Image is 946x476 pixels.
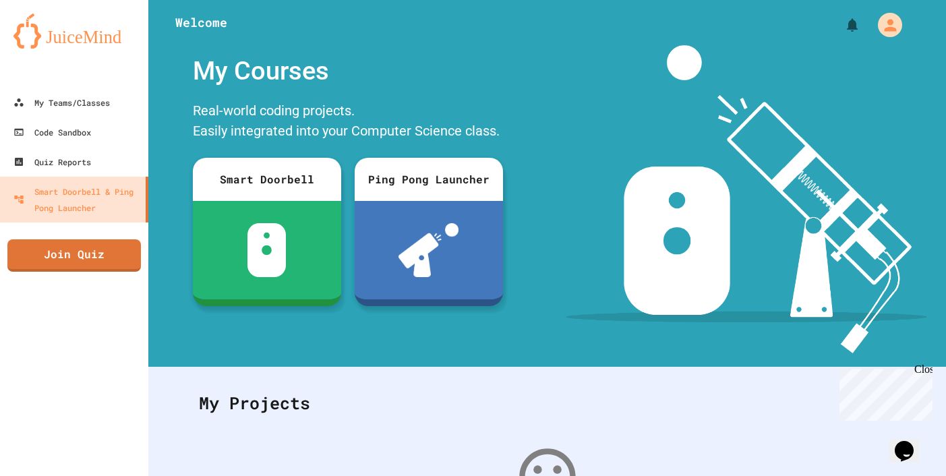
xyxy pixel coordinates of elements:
div: Chat with us now!Close [5,5,93,86]
div: My Courses [186,45,510,97]
div: My Account [864,9,906,40]
div: Smart Doorbell & Ping Pong Launcher [13,183,140,216]
div: Quiz Reports [13,154,91,170]
div: My Projects [185,377,909,429]
div: My Notifications [819,13,864,36]
div: My Teams/Classes [13,94,110,111]
iframe: chat widget [889,422,933,463]
img: ppl-with-ball.png [398,223,459,277]
img: banner-image-my-projects.png [566,45,927,353]
div: Ping Pong Launcher [355,158,503,201]
img: logo-orange.svg [13,13,135,49]
div: Code Sandbox [13,124,91,140]
a: Join Quiz [7,239,141,272]
iframe: chat widget [834,363,933,421]
div: Smart Doorbell [193,158,341,201]
div: Real-world coding projects. Easily integrated into your Computer Science class. [186,97,510,148]
img: sdb-white.svg [247,223,286,277]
